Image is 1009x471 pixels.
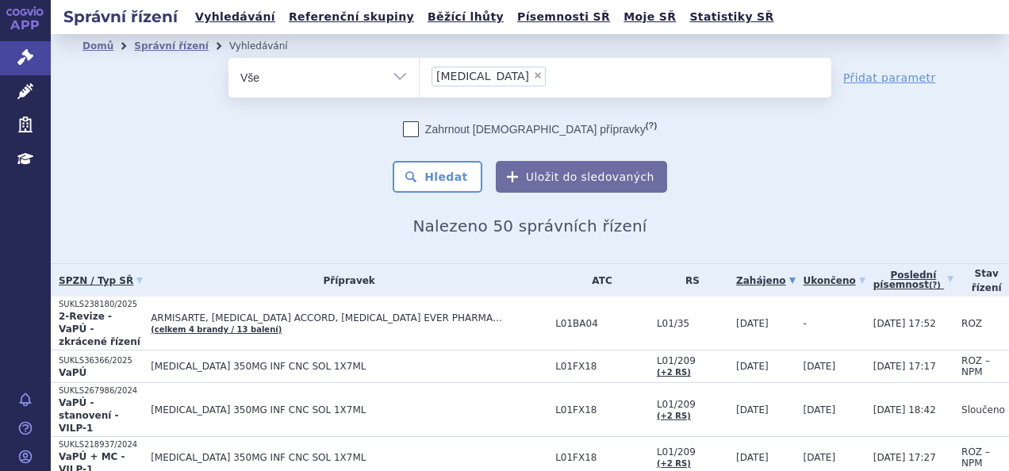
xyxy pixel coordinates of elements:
[555,318,649,329] span: L01BA04
[804,452,836,463] span: [DATE]
[649,264,728,297] th: RS
[555,452,649,463] span: L01FX18
[533,71,543,80] span: ×
[403,121,657,137] label: Zahrnout [DEMOGRAPHIC_DATA] přípravky
[393,161,482,193] button: Hledat
[59,270,143,292] a: SPZN / Typ SŘ
[685,6,778,28] a: Statistiky SŘ
[657,412,691,420] a: (+2 RS)
[229,34,309,58] li: Vyhledávání
[873,318,936,329] span: [DATE] 17:52
[436,71,529,82] span: [MEDICAL_DATA]
[873,404,936,415] span: [DATE] 18:42
[59,355,143,366] p: SUKLS36366/2025
[412,216,646,235] span: Nalezeno 50 správních řízení
[657,446,728,458] span: L01/209
[284,6,419,28] a: Referenční skupiny
[961,446,990,469] span: ROZ – NPM
[736,452,769,463] span: [DATE]
[961,404,1005,415] span: Sloučeno
[843,70,936,86] a: Přidat parametr
[151,312,547,324] span: ARMISARTE, [MEDICAL_DATA] ACCORD, [MEDICAL_DATA] EVER PHARMA…
[512,6,615,28] a: Písemnosti SŘ
[151,361,547,372] span: [MEDICAL_DATA] 350MG INF CNC SOL 1X7ML
[423,6,508,28] a: Běžící lhůty
[804,318,807,329] span: -
[151,325,282,334] a: (celkem 4 brandy / 13 balení)
[736,404,769,415] span: [DATE]
[657,318,728,329] span: L01/35
[657,399,728,410] span: L01/209
[619,6,681,28] a: Moje SŘ
[736,318,769,329] span: [DATE]
[151,452,547,463] span: [MEDICAL_DATA] 350MG INF CNC SOL 1X7ML
[657,355,728,366] span: L01/209
[873,264,953,297] a: Poslednípísemnost(?)
[736,361,769,372] span: [DATE]
[646,121,657,131] abbr: (?)
[134,40,209,52] a: Správní řízení
[51,6,190,28] h2: Správní řízení
[657,459,691,468] a: (+2 RS)
[151,404,547,415] span: [MEDICAL_DATA] 350MG INF CNC SOL 1X7ML
[59,439,143,450] p: SUKLS218937/2024
[657,368,691,377] a: (+2 RS)
[873,452,936,463] span: [DATE] 17:27
[496,161,667,193] button: Uložit do sledovaných
[873,361,936,372] span: [DATE] 17:17
[555,361,649,372] span: L01FX18
[59,299,143,310] p: SUKLS238180/2025
[736,270,795,292] a: Zahájeno
[961,318,982,329] span: ROZ
[59,367,86,378] strong: VaPÚ
[143,264,547,297] th: Přípravek
[59,385,143,396] p: SUKLS267986/2024
[82,40,113,52] a: Domů
[190,6,280,28] a: Vyhledávání
[804,404,836,415] span: [DATE]
[59,311,140,347] strong: 2-Revize - VaPÚ - zkrácené řízení
[804,361,836,372] span: [DATE]
[551,66,559,86] input: [MEDICAL_DATA]
[961,355,990,377] span: ROZ – NPM
[929,281,941,290] abbr: (?)
[59,397,119,434] strong: VaPÚ - stanovení - VILP-1
[555,404,649,415] span: L01FX18
[547,264,649,297] th: ATC
[804,270,865,292] a: Ukončeno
